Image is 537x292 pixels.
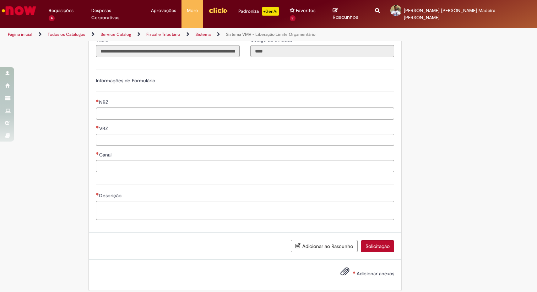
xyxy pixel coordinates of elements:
[333,14,358,21] span: Rascunhos
[187,7,198,14] span: More
[296,7,315,14] span: Favoritos
[96,193,99,195] span: Necessários
[99,192,123,199] span: Descrição
[262,7,279,16] p: +GenAi
[96,160,394,172] input: Canal
[357,270,394,277] span: Adicionar anexos
[1,4,37,18] img: ServiceNow
[338,265,351,281] button: Adicionar anexos
[49,15,55,21] span: 4
[91,7,140,21] span: Despesas Corporativas
[290,15,296,21] span: 2
[5,28,353,41] ul: Trilhas de página
[101,32,131,37] a: Service Catalog
[99,151,113,158] span: Canal
[291,240,358,252] button: Adicionar ao Rascunho
[226,32,315,37] a: Sistema VMV - Liberação Limite Orçamentário
[99,125,109,132] span: VBZ
[49,7,74,14] span: Requisições
[48,32,85,37] a: Todos os Catálogos
[96,77,155,84] label: Informações de Formulário
[96,45,240,57] input: Título
[146,32,180,37] a: Fiscal e Tributário
[404,7,495,21] span: [PERSON_NAME] [PERSON_NAME] Madeira [PERSON_NAME]
[361,240,394,252] button: Solicitação
[250,45,394,57] input: Código da Unidade
[208,5,228,16] img: click_logo_yellow_360x200.png
[8,32,32,37] a: Página inicial
[96,126,99,128] span: Necessários
[151,7,176,14] span: Aprovações
[96,108,394,120] input: NBZ
[333,7,364,21] a: Rascunhos
[96,134,394,146] input: VBZ
[96,201,394,220] textarea: Descrição
[96,152,99,155] span: Necessários
[99,99,110,105] span: NBZ
[96,99,99,102] span: Necessários
[195,32,211,37] a: Sistema
[238,7,279,16] div: Padroniza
